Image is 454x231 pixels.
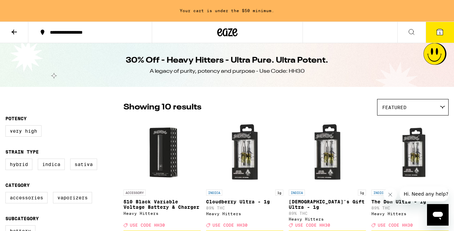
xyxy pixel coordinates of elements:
p: INDICA [371,190,388,196]
legend: Category [5,183,30,188]
legend: Potency [5,116,27,121]
p: [DEMOGRAPHIC_DATA]'s Gift Ultra - 1g [289,199,366,210]
p: INDICA [206,190,222,196]
span: Featured [382,105,406,110]
p: 1g [358,190,366,196]
a: Open page for Cloudberry Ultra - 1g from Heavy Hitters [206,119,283,231]
label: Hybrid [5,159,32,170]
legend: Strain Type [5,149,39,155]
p: 89% THC [371,206,449,210]
div: Heavy Hitters [289,217,366,221]
iframe: Message from company [400,187,449,201]
div: Heavy Hitters [123,211,201,216]
label: Accessories [5,192,48,203]
p: 510 Black Variable Voltage Battery & Charger [123,199,201,210]
p: Cloudberry Ultra - 1g [206,199,283,204]
img: Heavy Hitters - 510 Black Variable Voltage Battery & Charger [129,119,196,186]
button: 1 [426,22,454,43]
span: USE CODE HH30 [295,223,330,227]
iframe: Button to launch messaging window [427,204,449,226]
p: 89% THC [206,206,283,210]
span: 1 [439,31,441,35]
p: The Don Ultra - 1g [371,199,449,204]
img: Heavy Hitters - Cloudberry Ultra - 1g [211,119,279,186]
div: Heavy Hitters [371,211,449,216]
span: USE CODE HH30 [212,223,248,227]
h1: 30% Off - Heavy Hitters - Ultra Pure. Ultra Potent. [126,55,328,66]
p: ACCESSORY [123,190,146,196]
p: INDICA [289,190,305,196]
img: Heavy Hitters - God's Gift Ultra - 1g [294,119,361,186]
label: Indica [38,159,65,170]
legend: Subcategory [5,216,39,221]
label: Vaporizers [53,192,92,203]
span: USE CODE HH30 [130,223,165,227]
iframe: Close message [384,188,397,201]
label: Sativa [70,159,97,170]
img: Heavy Hitters - The Don Ultra - 1g [376,119,444,186]
a: Open page for 510 Black Variable Voltage Battery & Charger from Heavy Hitters [123,119,201,231]
p: 89% THC [289,211,366,216]
div: A legacy of purity, potency and purpose - Use Code: HH30 [150,68,305,75]
span: USE CODE HH30 [378,223,413,227]
a: Open page for The Don Ultra - 1g from Heavy Hitters [371,119,449,231]
div: Heavy Hitters [206,211,283,216]
label: Very High [5,125,41,137]
p: Showing 10 results [123,102,201,113]
p: 1g [275,190,283,196]
a: Open page for God's Gift Ultra - 1g from Heavy Hitters [289,119,366,231]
